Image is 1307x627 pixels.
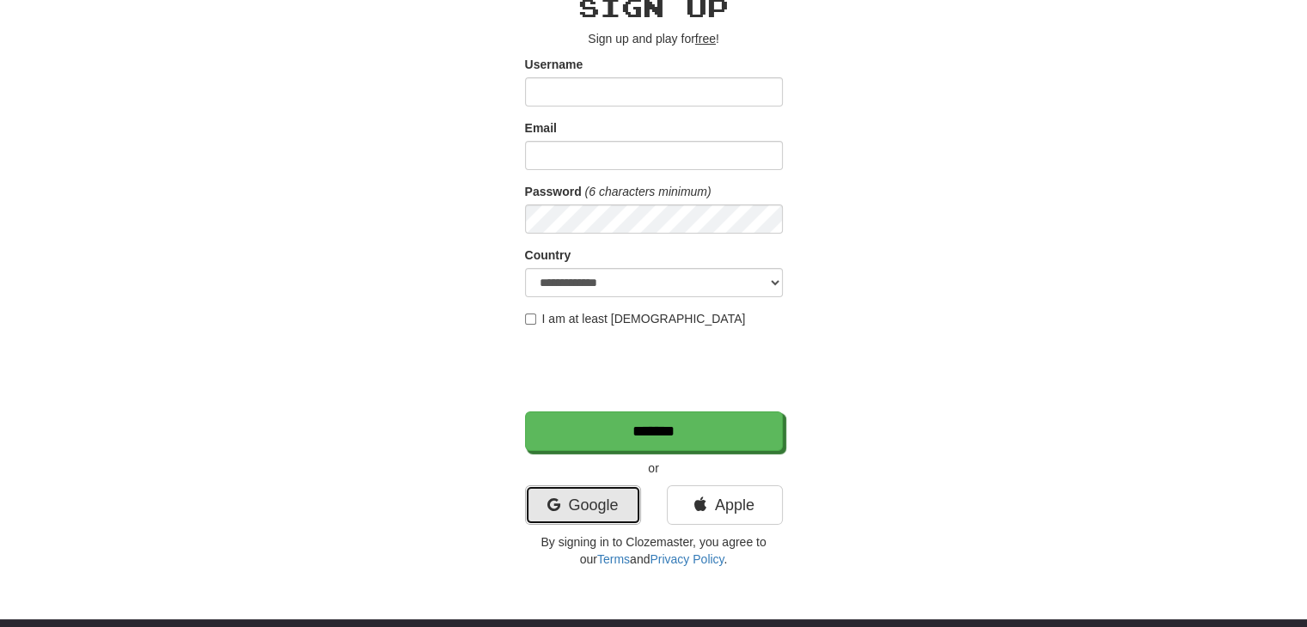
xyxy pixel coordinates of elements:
[525,56,583,73] label: Username
[525,247,571,264] label: Country
[525,460,783,477] p: or
[525,485,641,525] a: Google
[525,183,582,200] label: Password
[597,552,630,566] a: Terms
[525,119,557,137] label: Email
[667,485,783,525] a: Apple
[525,336,786,403] iframe: reCAPTCHA
[650,552,724,566] a: Privacy Policy
[695,32,716,46] u: free
[525,30,783,47] p: Sign up and play for !
[525,533,783,568] p: By signing in to Clozemaster, you agree to our and .
[585,185,712,198] em: (6 characters minimum)
[525,310,746,327] label: I am at least [DEMOGRAPHIC_DATA]
[525,313,536,325] input: I am at least [DEMOGRAPHIC_DATA]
